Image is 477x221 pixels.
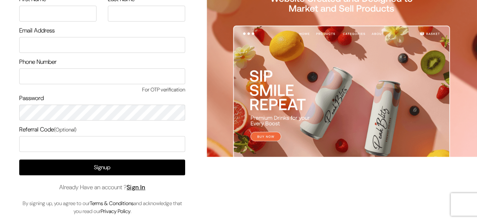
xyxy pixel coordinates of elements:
[19,26,55,35] label: Email Address
[127,183,146,191] a: Sign In
[54,126,77,133] span: (Optional)
[90,200,133,207] a: Terms & Conditions
[19,94,44,103] label: Password
[19,86,185,94] span: For OTP verification
[19,125,77,134] label: Referral Code
[19,159,185,175] button: Signup
[19,57,57,66] label: Phone Number
[59,183,146,192] span: Already Have an account ?
[19,199,185,215] p: By signing up, you agree to our and acknowledge that you read our .
[101,208,130,215] a: Privacy Policy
